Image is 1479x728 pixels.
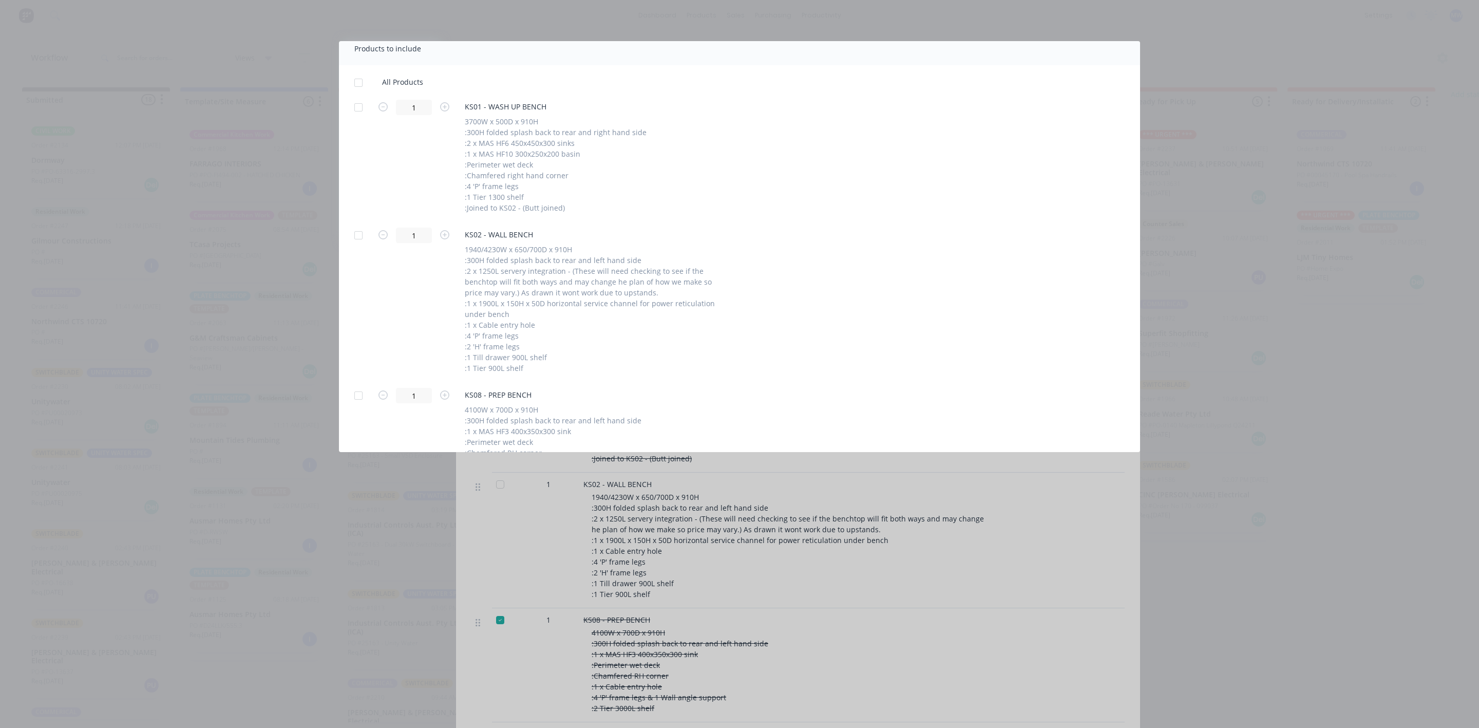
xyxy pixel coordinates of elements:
[465,389,641,400] span: KS08 - PREP BENCH
[465,116,647,213] div: 3700W x 500D x 910H :300H folded splash back to rear and right hand side :2 x MAS HF6 450x450x300...
[354,44,421,53] span: Products to include
[465,101,647,112] span: KS01 - WASH UP BENCH
[465,229,722,240] span: KS02 - WALL BENCH
[465,244,722,374] div: 1940/4230W x 650/700D x 910H :300H folded splash back to rear and left hand side :2 x 1250L serve...
[382,77,430,87] span: All Products
[465,404,641,491] div: 4100W x 700D x 910H :300H folded splash back to rear and left hand side :1 x MAS HF3 400x350x300 ...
